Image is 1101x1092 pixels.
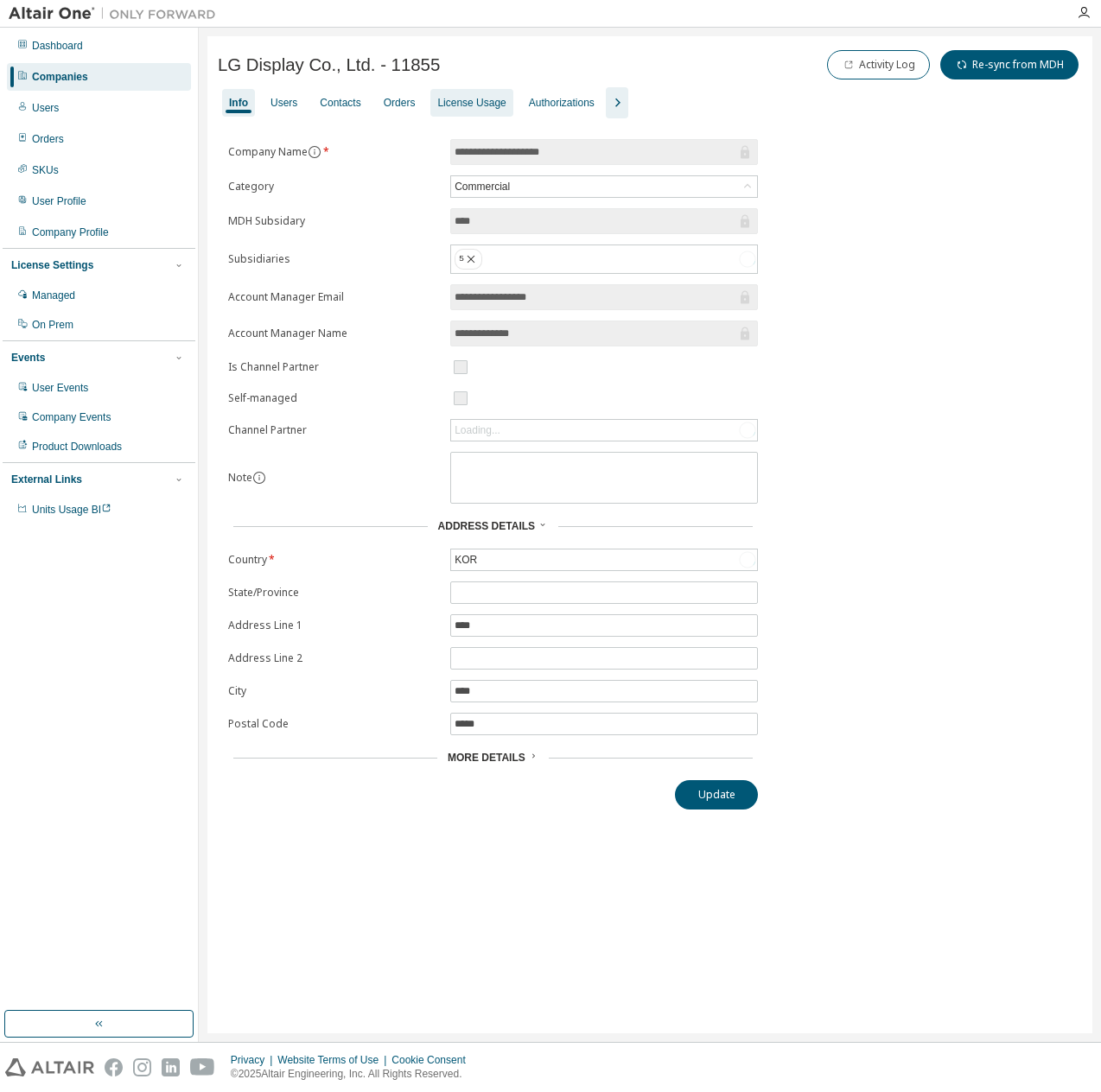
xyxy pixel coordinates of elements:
[5,1058,94,1076] img: altair_logo.svg
[451,176,757,197] div: Commercial
[451,245,757,273] div: 5
[231,1053,277,1067] div: Privacy
[452,550,480,569] div: KOR
[940,50,1079,79] button: Re-sync from MDH
[9,5,225,22] img: Altair One
[133,1058,151,1076] img: instagram.svg
[451,549,757,570] div: KOR
[32,289,75,302] div: Managed
[228,252,440,266] label: Subsidiaries
[32,440,122,454] div: Product Downloads
[32,163,59,177] div: SKUs
[229,96,248,110] div: Info
[228,470,252,485] label: Note
[228,327,440,340] label: Account Manager Name
[391,1053,475,1067] div: Cookie Consent
[320,96,360,110] div: Contacts
[105,1058,123,1076] img: facebook.svg
[11,258,93,272] div: License Settings
[252,471,266,485] button: information
[384,96,416,110] div: Orders
[228,423,440,437] label: Channel Partner
[11,351,45,365] div: Events
[32,504,111,516] span: Units Usage BI
[308,145,321,159] button: information
[451,420,757,441] div: Loading...
[228,717,440,731] label: Postal Code
[231,1067,476,1082] p: © 2025 Altair Engineering, Inc. All Rights Reserved.
[32,132,64,146] div: Orders
[270,96,297,110] div: Users
[437,96,506,110] div: License Usage
[455,423,500,437] div: Loading...
[448,752,525,764] span: More Details
[32,381,88,395] div: User Events
[438,520,535,532] span: Address Details
[218,55,440,75] span: LG Display Co., Ltd. - 11855
[228,619,440,632] label: Address Line 1
[32,39,83,53] div: Dashboard
[228,586,440,600] label: State/Province
[228,180,440,194] label: Category
[455,249,482,270] div: 5
[32,194,86,208] div: User Profile
[277,1053,391,1067] div: Website Terms of Use
[228,360,440,374] label: Is Channel Partner
[452,177,512,196] div: Commercial
[228,684,440,698] label: City
[32,225,109,239] div: Company Profile
[228,391,440,405] label: Self-managed
[32,410,111,424] div: Company Events
[11,473,82,486] div: External Links
[190,1058,215,1076] img: youtube.svg
[675,780,758,809] button: Update
[228,651,440,665] label: Address Line 2
[228,214,440,228] label: MDH Subsidary
[529,96,595,110] div: Authorizations
[32,70,88,84] div: Companies
[162,1058,180,1076] img: linkedin.svg
[32,101,59,115] div: Users
[228,553,440,567] label: Country
[32,318,73,332] div: On Prem
[827,50,930,79] button: Activity Log
[228,145,440,159] label: Company Name
[228,290,440,304] label: Account Manager Email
